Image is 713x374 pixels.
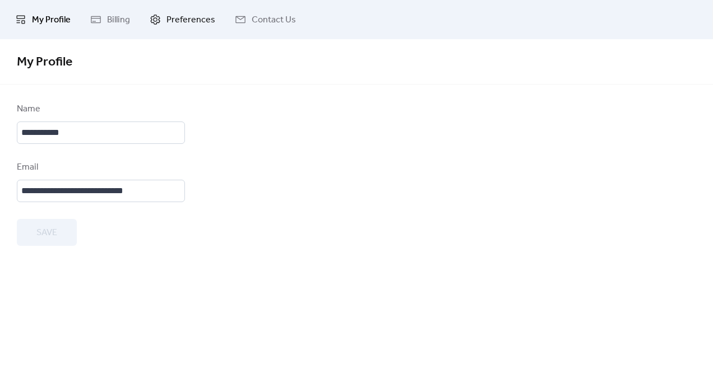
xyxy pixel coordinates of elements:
[166,13,215,27] span: Preferences
[32,13,71,27] span: My Profile
[17,161,183,174] div: Email
[107,13,130,27] span: Billing
[252,13,296,27] span: Contact Us
[141,4,224,35] a: Preferences
[82,4,138,35] a: Billing
[17,102,183,116] div: Name
[17,50,72,74] span: My Profile
[226,4,304,35] a: Contact Us
[7,4,79,35] a: My Profile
